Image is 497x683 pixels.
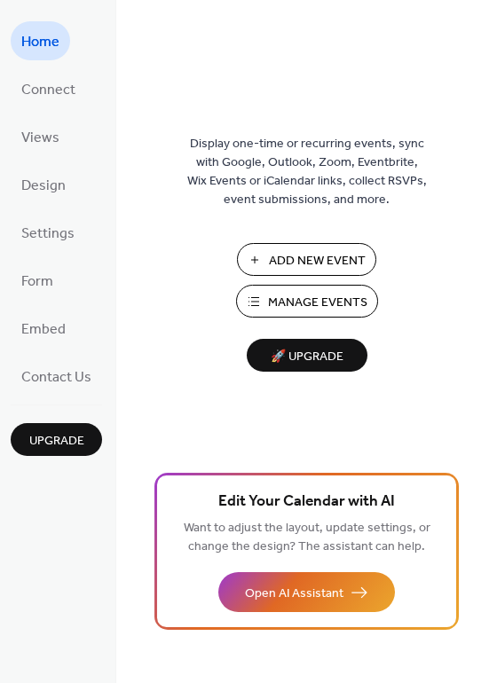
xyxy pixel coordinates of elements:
a: Settings [11,213,85,252]
span: Display one-time or recurring events, sync with Google, Outlook, Zoom, Eventbrite, Wix Events or ... [187,135,427,209]
a: Design [11,165,76,204]
span: Upgrade [29,432,84,451]
button: Open AI Assistant [218,572,395,612]
a: Views [11,117,70,156]
span: Views [21,124,59,153]
span: Embed [21,316,66,344]
span: Manage Events [268,294,367,312]
span: Settings [21,220,75,248]
span: Connect [21,76,75,105]
span: Edit Your Calendar with AI [218,490,395,514]
a: Contact Us [11,357,102,396]
a: Form [11,261,64,300]
button: Manage Events [236,285,378,318]
button: 🚀 Upgrade [247,339,367,372]
span: 🚀 Upgrade [257,345,357,369]
span: Want to adjust the layout, update settings, or change the design? The assistant can help. [184,516,430,559]
span: Home [21,28,59,57]
a: Embed [11,309,76,348]
span: Form [21,268,53,296]
span: Design [21,172,66,200]
span: Contact Us [21,364,91,392]
button: Add New Event [237,243,376,276]
span: Open AI Assistant [245,585,343,603]
a: Home [11,21,70,60]
a: Connect [11,69,86,108]
span: Add New Event [269,252,366,271]
button: Upgrade [11,423,102,456]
